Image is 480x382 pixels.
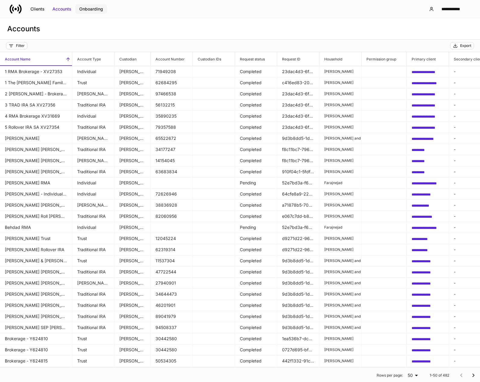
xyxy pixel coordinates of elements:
td: f8c11bc7-796f-4bb2-8e6a-79404517ad3d [277,155,319,166]
p: [PERSON_NAME] [324,203,356,208]
td: 9d3b8dd5-1d4a-4f14-b6e4-245e8e3a303e [277,278,319,289]
span: Household [319,52,361,66]
td: 65522672 [151,133,193,144]
p: [PERSON_NAME] [324,336,356,341]
td: 23dac4d3-6f76-423a-97cc-9a58abd9ea6d [277,66,319,77]
td: Schwab [115,278,151,289]
td: Schwab [115,322,151,333]
td: 9d3b8dd5-1d4a-4f14-b6e4-245e8e3a303e [277,289,319,300]
p: [PERSON_NAME] [324,214,356,219]
div: Onboarding [79,6,103,12]
td: Roth IRA [72,155,115,166]
td: 23dac4d3-6f76-423a-97cc-9a58abd9ea6d [277,88,319,100]
td: 79357588 [151,122,193,133]
td: c416ed83-2006-4efa-b711-b698839cf026 [277,77,319,88]
p: [PERSON_NAME] and [PERSON_NAME] [324,325,356,330]
td: b29195cc-79eb-4db7-b395-8a045f561af3 [407,66,449,77]
td: Completed [235,333,277,344]
td: Schwab [115,200,151,211]
td: Schwab [115,233,151,244]
td: Completed [235,289,277,300]
td: 35890235 [151,111,193,122]
td: b29195cc-79eb-4db7-b395-8a045f561af3 [407,100,449,111]
td: Roth IRA [72,278,115,289]
button: Go to next page [467,369,479,381]
h6: Request status [235,56,265,62]
td: Traditional IRA [72,211,115,222]
td: Completed [235,88,277,100]
p: [PERSON_NAME] [324,69,356,74]
p: [PERSON_NAME] [324,91,356,96]
td: 62684295 [151,77,193,88]
p: [PERSON_NAME] and [PERSON_NAME] [324,303,356,308]
p: 1–50 of 482 [430,373,449,378]
td: 82060956 [151,211,193,222]
td: Completed [235,266,277,278]
span: Account Number [151,52,193,66]
td: 9d3b8dd5-1d4a-4f14-b6e4-245e8e3a303e [277,322,319,333]
span: Account Type [72,52,114,66]
td: 908559ee-b64b-4bc5-bf7d-6fb981717f4b [407,289,449,300]
td: Completed [235,300,277,311]
td: 0fcfd863-4741-4570-a7c1-37989aed67b9 [407,200,449,211]
td: Trust [72,344,115,356]
span: Primary client [407,52,449,66]
td: 38836928 [151,200,193,211]
td: d9271d22-96bc-48b6-aac5-158698da35f6 [277,233,319,244]
td: Traditional IRA [72,300,115,311]
td: Schwab [115,222,151,233]
button: Filter [6,42,27,49]
button: Clients [27,4,49,14]
td: e067c7dd-b818-4f5f-aab4-1c8d5a165366 [277,211,319,222]
td: Completed [235,311,277,322]
td: Schwab [115,356,151,367]
td: 7f8b195a-a3bb-478a-8340-ad404d3ae380 [407,222,449,233]
td: 2833094d-6e9b-438e-90a9-707d3c0ae3c1 [407,77,449,88]
div: Export [460,43,471,48]
td: b29195cc-79eb-4db7-b395-8a045f561af3 [407,122,449,133]
p: Farajnejad [324,180,356,185]
p: [PERSON_NAME] [324,103,356,107]
td: d9271d22-96bc-48b6-aac5-158698da35f6 [277,244,319,255]
td: Completed [235,278,277,289]
td: Traditional IRA [72,322,115,333]
td: Traditional IRA [72,289,115,300]
p: [PERSON_NAME] and [PERSON_NAME] [324,314,356,319]
td: Traditional IRA [72,266,115,278]
td: Completed [235,367,277,378]
p: [PERSON_NAME] [324,359,356,363]
td: 56132215 [151,100,193,111]
td: Individual [72,189,115,200]
p: [PERSON_NAME] and [PERSON_NAME] [324,292,356,297]
p: [PERSON_NAME] [324,158,356,163]
p: [PERSON_NAME] [324,247,356,252]
td: Trust [72,356,115,367]
p: [PERSON_NAME] and [PERSON_NAME] [324,258,356,263]
td: Completed [235,344,277,356]
td: b12d6a1f-b430-443a-be24-eb3d8047d466 [407,166,449,177]
td: 63683834 [151,166,193,177]
td: 98d90212-da4f-4f37-9d61-d91889ed64cc [407,133,449,144]
td: 9d3b8dd5-1d4a-4f14-b6e4-245e8e3a303e [277,266,319,278]
td: 00037566-bbb7-41a0-9123-be23ec59904c [407,333,449,344]
td: Schwab [115,255,151,266]
td: 89041979 [151,311,193,322]
td: 1e599746-e9c3-46eb-b518-9836159701f9 [407,189,449,200]
span: Permission group [362,52,406,66]
td: 908559ee-b64b-4bc5-bf7d-6fb981717f4b [407,311,449,322]
td: 47722544 [151,266,193,278]
td: Schwab [115,88,151,100]
td: Schwab [115,300,151,311]
td: Completed [235,122,277,133]
td: Completed [235,200,277,211]
td: Traditional IRA [72,144,115,155]
button: Accounts [49,4,75,14]
td: 11537304 [151,255,193,266]
td: 9d3b8dd5-1d4a-4f14-b6e4-245e8e3a303e [277,133,319,144]
td: 34177247 [151,144,193,155]
td: 14154045 [151,155,193,166]
td: Completed [235,133,277,144]
td: 9d3b8dd5-1d4a-4f14-b6e4-245e8e3a303e [277,255,319,266]
td: Schwab [115,166,151,177]
td: 30442580 [151,333,193,344]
